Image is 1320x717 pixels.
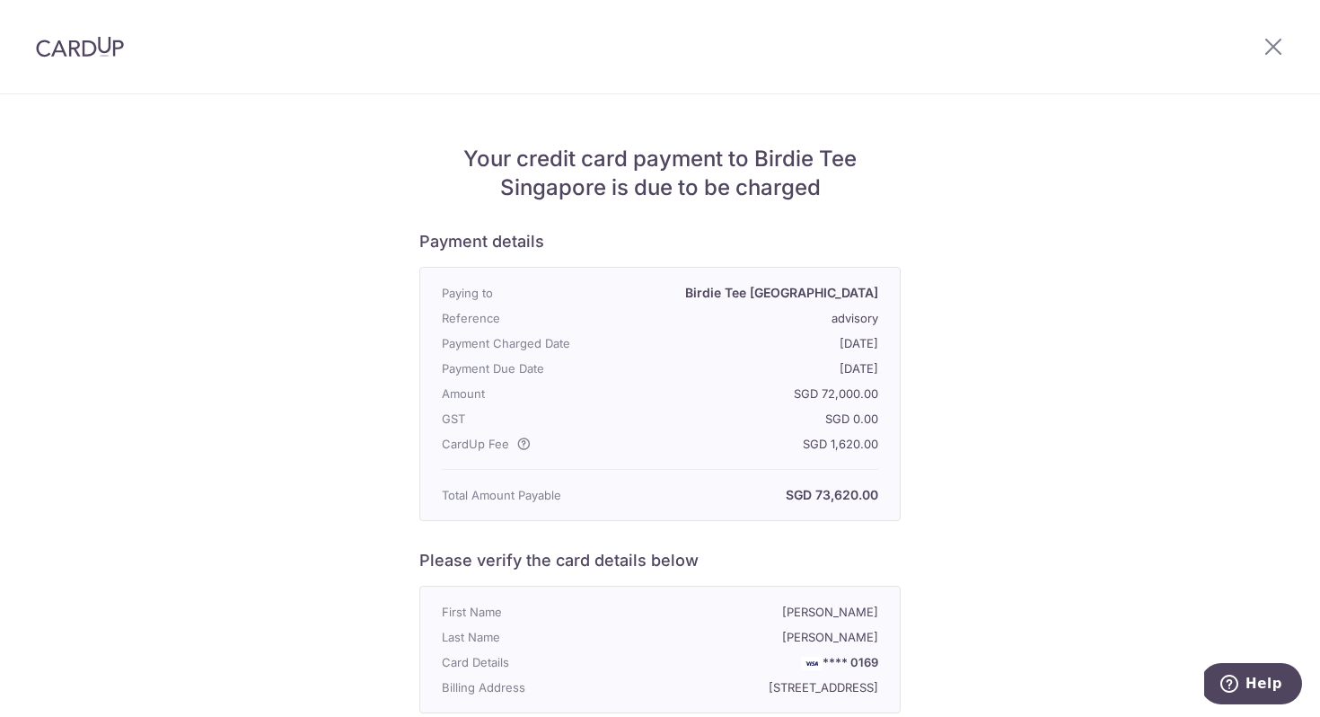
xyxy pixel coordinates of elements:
[442,307,616,329] p: Reference
[616,408,878,429] p: SGD 0.00
[442,383,616,404] p: Amount
[442,433,509,455] span: CardUp Fee
[616,282,878,304] p: Birdie Tee [GEOGRAPHIC_DATA]
[442,484,616,506] p: Total Amount Payable
[616,626,878,648] p: [PERSON_NAME]
[616,307,878,329] p: advisory
[419,145,901,202] h5: Your credit card payment to Birdie Tee Singapore is due to be charged
[442,677,616,698] p: Billing Address
[442,282,616,304] p: Paying to
[616,433,878,455] p: SGD 1,620.00
[442,332,616,354] p: Payment Charged Date
[616,358,878,379] p: [DATE]
[442,601,616,623] p: First Name
[442,358,616,379] p: Payment Due Date
[442,626,616,648] p: Last Name
[616,383,878,404] p: SGD 72,000.00
[1204,663,1302,708] iframe: Opens a widget where you can find more information
[616,484,878,506] p: SGD 73,620.00
[419,231,901,252] h6: Payment details
[616,332,878,354] p: [DATE]
[36,36,124,58] img: CardUp
[616,601,878,623] p: [PERSON_NAME]
[616,677,878,698] p: [STREET_ADDRESS]
[419,550,901,571] h6: Please verify the card details below
[442,651,616,673] p: Card Details
[801,657,823,669] img: VISA
[442,408,616,429] p: GST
